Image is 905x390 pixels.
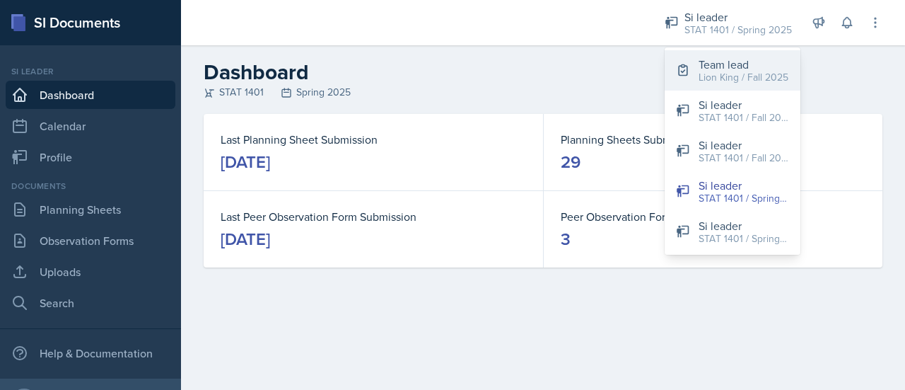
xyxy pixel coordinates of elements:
div: STAT 1401 / Fall 2024 [699,151,789,166]
button: Si leader STAT 1401 / Fall 2025 [665,91,800,131]
div: [DATE] [221,151,270,173]
dt: Peer Observation Forms Submitted [561,208,865,225]
div: Si leader [684,8,792,25]
a: Profile [6,143,175,171]
div: Documents [6,180,175,193]
a: Search [6,289,175,317]
div: Si leader [6,65,175,78]
div: STAT 1401 / Spring 2024 [699,231,789,246]
div: STAT 1401 / Spring 2025 [699,191,789,206]
dt: Planning Sheets Submitted [561,131,865,148]
div: STAT 1401 / Spring 2025 [684,23,792,38]
div: Si leader [699,96,789,113]
button: Si leader STAT 1401 / Fall 2024 [665,131,800,171]
button: Si leader STAT 1401 / Spring 2025 [665,171,800,212]
button: Si leader STAT 1401 / Spring 2024 [665,212,800,252]
div: Help & Documentation [6,339,175,367]
div: [DATE] [221,228,270,251]
dt: Last Planning Sheet Submission [221,131,526,148]
div: Team lead [699,56,788,73]
button: Team lead Lion King / Fall 2025 [665,50,800,91]
div: Lion King / Fall 2025 [699,70,788,85]
div: 29 [561,151,580,173]
a: Dashboard [6,81,175,109]
div: Si leader [699,217,789,234]
div: STAT 1401 / Fall 2025 [699,110,789,125]
a: Observation Forms [6,226,175,255]
a: Uploads [6,258,175,286]
dt: Last Peer Observation Form Submission [221,208,526,225]
div: STAT 1401 Spring 2025 [204,85,882,100]
h2: Dashboard [204,59,882,85]
a: Calendar [6,112,175,140]
div: Si leader [699,177,789,194]
div: 3 [561,228,571,251]
div: Si leader [699,137,789,154]
a: Planning Sheets [6,195,175,224]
